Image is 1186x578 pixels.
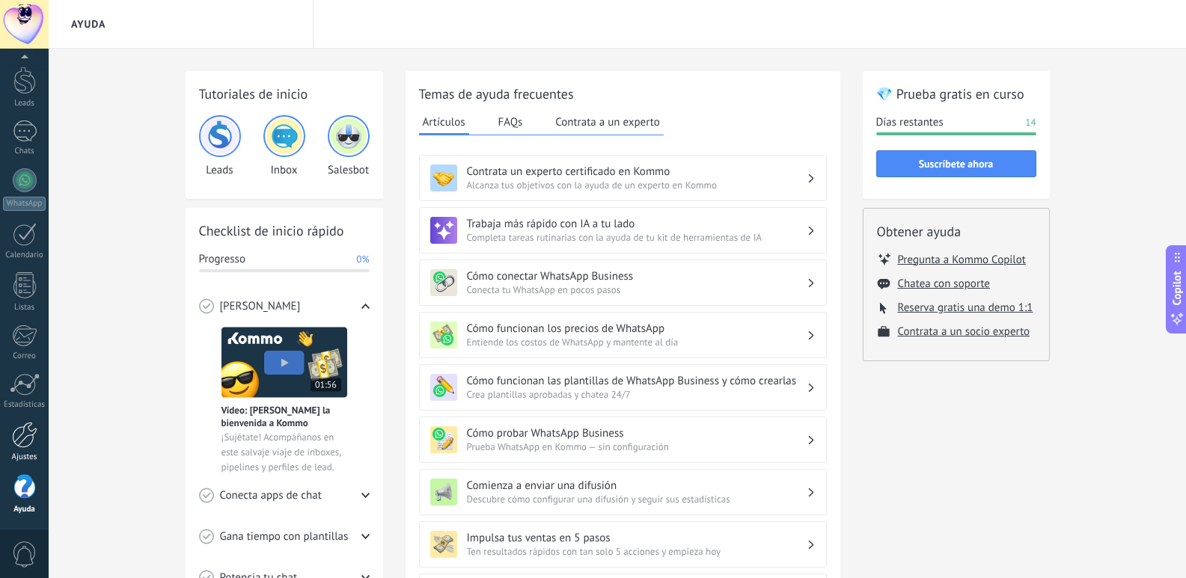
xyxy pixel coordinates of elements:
h3: Cómo funcionan los precios de WhatsApp [467,322,807,336]
span: Prueba WhatsApp en Kommo — sin configuración [467,440,807,453]
div: Calendario [3,250,46,260]
h2: Checklist de inicio rápido [199,221,370,240]
div: Leads [3,99,46,108]
span: Vídeo: [PERSON_NAME] la bienvenida a Kommo [221,404,347,429]
img: Meet video [221,327,347,398]
h2: Tutoriales de inicio [199,84,370,103]
h2: Obtener ayuda [877,222,1036,241]
span: Suscríbete ahora [919,159,994,169]
span: Ten resultados rápidos con tan solo 5 acciones y empieza hoy [467,545,807,558]
span: Conecta apps de chat [220,488,322,503]
h3: Cómo funcionan las plantillas de WhatsApp Business y cómo crearlas [467,374,807,388]
span: Días restantes [876,115,944,130]
h3: Comienza a enviar una difusión [467,479,807,493]
span: Progresso [199,252,245,267]
button: Contrata a un socio experto [898,325,1030,339]
div: Listas [3,303,46,313]
button: Pregunta a Kommo Copilot [898,252,1026,267]
h3: Contrata un experto certificado en Kommo [467,165,807,179]
span: Entiende los costos de WhatsApp y mantente al día [467,336,807,348]
button: FAQs [495,111,527,133]
div: Ajustes [3,452,46,462]
h3: Impulsa tus ventas en 5 pasos [467,531,807,545]
div: Chats [3,147,46,156]
div: Salesbot [328,115,370,177]
div: Inbox [263,115,305,177]
span: ¡Sujétate! Acompáñanos en este salvaje viaje de inboxes, pipelines y perfiles de lead. [221,430,347,475]
span: Copilot [1170,271,1185,305]
span: 14 [1025,115,1036,130]
h2: Temas de ayuda frecuentes [419,84,827,103]
div: WhatsApp [3,197,46,211]
span: Descubre cómo configurar una difusión y seguir sus estadísticas [467,493,807,505]
button: Reserva gratis una demo 1:1 [898,301,1033,315]
h3: Trabaja más rápido con IA a tu lado [467,217,807,231]
div: Estadísticas [3,400,46,410]
button: Artículos [419,111,469,135]
div: Ayuda [3,505,46,514]
span: Crea plantillas aprobadas y chatea 24/7 [467,388,807,401]
span: Alcanza tus objetivos con la ayuda de un experto en Kommo [467,179,807,191]
div: Leads [199,115,241,177]
button: Suscríbete ahora [876,150,1036,177]
h3: Cómo conectar WhatsApp Business [467,269,807,283]
h2: 💎 Prueba gratis en curso [876,84,1036,103]
span: 0% [356,252,369,267]
span: Conecta tu WhatsApp en pocos pasos [467,283,807,296]
span: Gana tiempo con plantillas [220,529,349,544]
span: Completa tareas rutinarias con la ayuda de tu kit de herramientas de IA [467,231,807,244]
span: [PERSON_NAME] [220,299,301,314]
div: Correo [3,351,46,361]
button: Contrata a un experto [551,111,663,133]
h3: Cómo probar WhatsApp Business [467,426,807,440]
button: Chatea con soporte [898,277,990,291]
